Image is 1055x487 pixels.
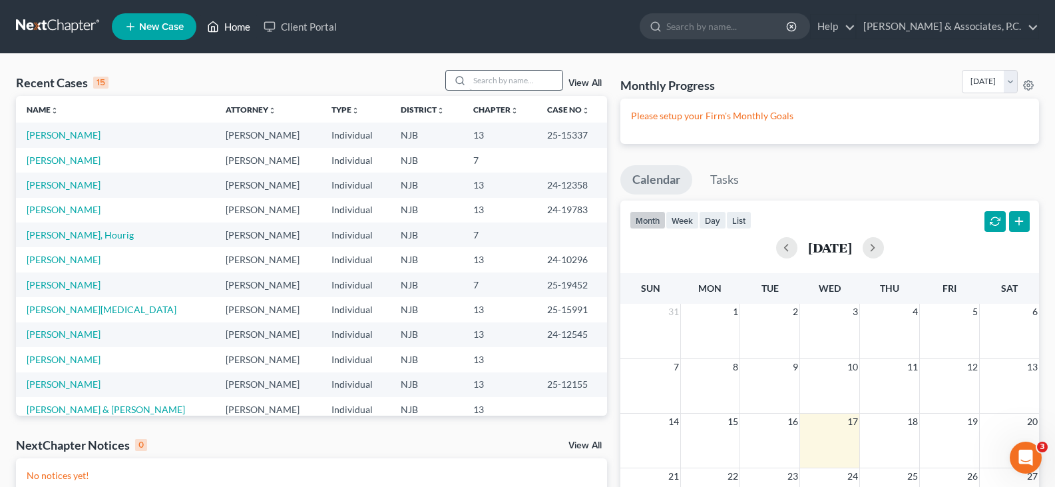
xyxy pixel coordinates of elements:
[536,322,607,347] td: 24-12545
[390,173,463,197] td: NJB
[1031,304,1039,320] span: 6
[27,105,59,115] a: Nameunfold_more
[390,148,463,173] td: NJB
[906,468,919,484] span: 25
[726,211,751,229] button: list
[390,297,463,322] td: NJB
[906,414,919,430] span: 18
[791,359,799,375] span: 9
[966,359,979,375] span: 12
[966,414,979,430] span: 19
[819,282,841,294] span: Wed
[27,328,101,340] a: [PERSON_NAME]
[846,468,859,484] span: 24
[547,105,590,115] a: Case Nounfold_more
[667,468,680,484] span: 21
[536,372,607,397] td: 25-12155
[1010,442,1042,474] iframe: Intercom live chat
[666,211,699,229] button: week
[331,105,359,115] a: Typeunfold_more
[1037,442,1048,452] span: 3
[27,179,101,191] a: [PERSON_NAME]
[620,165,692,195] a: Calendar
[808,241,852,254] h2: [DATE]
[1001,282,1018,294] span: Sat
[631,109,1028,123] p: Please setup your Firm's Monthly Goals
[268,107,276,115] i: unfold_more
[672,359,680,375] span: 7
[27,129,101,141] a: [PERSON_NAME]
[536,247,607,272] td: 24-10296
[568,79,602,88] a: View All
[215,148,321,173] td: [PERSON_NAME]
[463,397,536,422] td: 13
[27,155,101,166] a: [PERSON_NAME]
[473,105,519,115] a: Chapterunfold_more
[321,272,390,297] td: Individual
[27,354,101,365] a: [PERSON_NAME]
[846,414,859,430] span: 17
[390,347,463,372] td: NJB
[851,304,859,320] span: 3
[536,173,607,197] td: 24-12358
[811,15,855,39] a: Help
[215,173,321,197] td: [PERSON_NAME]
[536,123,607,147] td: 25-15337
[463,272,536,297] td: 7
[390,272,463,297] td: NJB
[463,247,536,272] td: 13
[786,468,799,484] span: 23
[215,322,321,347] td: [PERSON_NAME]
[966,468,979,484] span: 26
[1026,414,1039,430] span: 20
[321,297,390,322] td: Individual
[463,223,536,247] td: 7
[321,223,390,247] td: Individual
[401,105,445,115] a: Districtunfold_more
[667,414,680,430] span: 14
[321,247,390,272] td: Individual
[463,123,536,147] td: 13
[463,297,536,322] td: 13
[27,404,185,415] a: [PERSON_NAME] & [PERSON_NAME]
[351,107,359,115] i: unfold_more
[511,107,519,115] i: unfold_more
[321,397,390,422] td: Individual
[321,198,390,223] td: Individual
[463,198,536,223] td: 13
[321,372,390,397] td: Individual
[906,359,919,375] span: 11
[630,211,666,229] button: month
[971,304,979,320] span: 5
[536,198,607,223] td: 24-19783
[911,304,919,320] span: 4
[463,347,536,372] td: 13
[732,304,739,320] span: 1
[139,22,184,32] span: New Case
[390,322,463,347] td: NJB
[791,304,799,320] span: 2
[667,304,680,320] span: 31
[641,282,660,294] span: Sun
[16,437,147,453] div: NextChapter Notices
[27,304,176,315] a: [PERSON_NAME][MEDICAL_DATA]
[215,297,321,322] td: [PERSON_NAME]
[27,204,101,215] a: [PERSON_NAME]
[226,105,276,115] a: Attorneyunfold_more
[27,229,134,241] a: [PERSON_NAME], Hourig
[620,77,715,93] h3: Monthly Progress
[761,282,779,294] span: Tue
[215,347,321,372] td: [PERSON_NAME]
[568,441,602,450] a: View All
[698,282,722,294] span: Mon
[215,247,321,272] td: [PERSON_NAME]
[390,247,463,272] td: NJB
[215,372,321,397] td: [PERSON_NAME]
[786,414,799,430] span: 16
[321,322,390,347] td: Individual
[463,322,536,347] td: 13
[666,14,788,39] input: Search by name...
[582,107,590,115] i: unfold_more
[463,372,536,397] td: 13
[215,223,321,247] td: [PERSON_NAME]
